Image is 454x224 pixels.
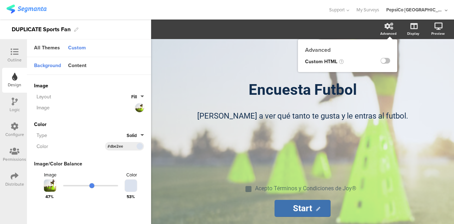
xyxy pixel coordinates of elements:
p: [PERSON_NAME] a ver qué tanto te gusta y le entras al futbol. [178,110,427,122]
button: Solid [127,132,144,139]
div: Advanced [380,31,397,36]
div: Image [34,104,130,111]
span: Image [34,82,144,89]
div: All Themes [31,42,63,54]
div: DUPLICATE Sports Fan [12,24,71,35]
span: Custom HTML [305,58,337,65]
span: Fill [131,93,137,100]
div: Advanced [298,46,397,54]
div: 53% [127,193,137,200]
div: Display [407,31,419,36]
button: Fill [131,93,144,100]
div: Outline [7,57,22,63]
div: Configure [5,131,24,138]
div: Color [34,143,105,150]
div: Distribute [5,181,24,187]
div: PepsiCo [GEOGRAPHIC_DATA] [386,6,443,13]
div: Preview [431,31,445,36]
div: Background [31,60,65,72]
div: Content [65,60,90,72]
div: Logic [10,106,20,113]
div: 47% [41,193,54,200]
div: Layout [34,93,131,100]
div: Custom [65,42,89,54]
div: Color [34,121,144,128]
div: Image [44,171,56,178]
span: Solid [127,132,137,139]
div: Image/Color Balance [34,160,82,168]
img: segmanta logo [6,5,46,13]
input: Start [275,200,331,217]
div: Type [34,132,127,139]
div: Permissions [3,156,26,163]
div: Color [126,171,137,178]
p: Acepto Términos y Condiciones de Joy® [255,185,356,192]
p: Encuesta Futbol [171,81,434,98]
div: Design [8,82,21,88]
span: Support [329,6,345,13]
